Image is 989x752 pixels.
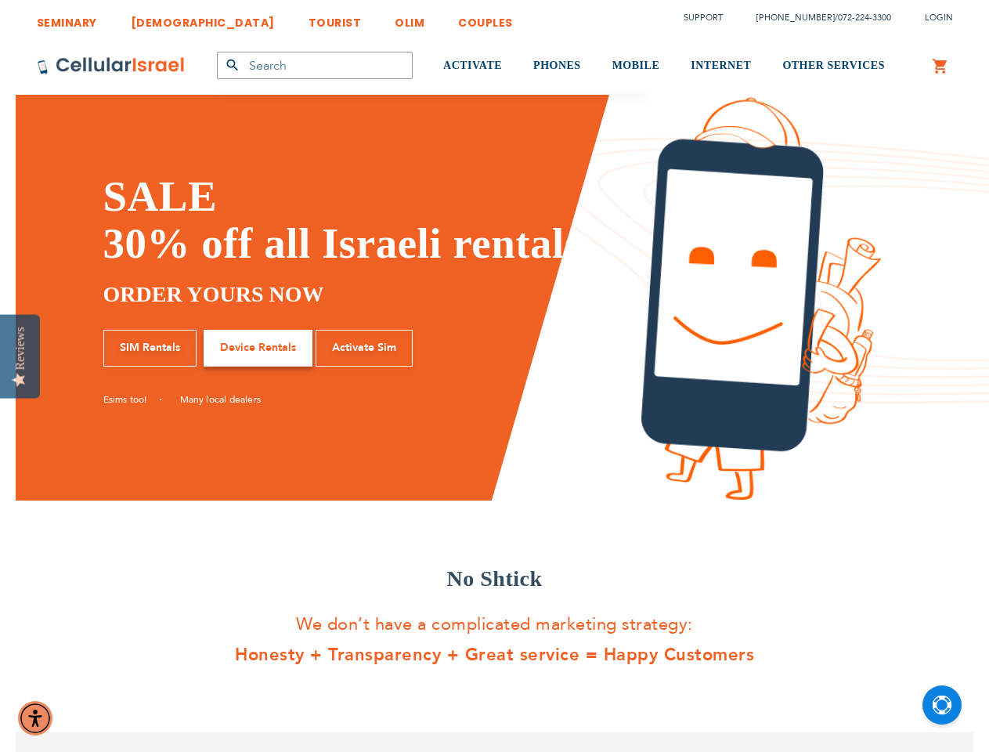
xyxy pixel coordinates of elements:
h3: No Shtick [37,563,953,595]
strong: Honesty + Transparency + Great service = Happy Customers [37,640,953,671]
a: TOURIST [309,4,362,33]
a: PHONES [533,37,581,96]
div: Accessibility Menu [18,701,52,736]
a: INTERNET [691,37,751,96]
li: / [741,6,891,29]
a: [DEMOGRAPHIC_DATA] [131,4,275,33]
span: ACTIVATE [443,60,502,71]
div: Reviews [13,327,27,370]
span: INTERNET [691,60,751,71]
a: MOBILE [612,37,660,96]
span: Login [925,12,953,23]
a: OLIM [395,4,424,33]
a: OTHER SERVICES [782,37,885,96]
p: We don’t have a complicated marketing strategy: [37,609,953,670]
a: 072-224-3300 [838,12,891,23]
input: Search [217,52,413,79]
a: Support [684,12,723,23]
img: Cellular Israel Logo [37,56,186,75]
span: PHONES [533,60,581,71]
a: SEMINARY [37,4,97,33]
span: OTHER SERVICES [782,60,885,71]
a: COUPLES [458,4,513,33]
a: ACTIVATE [443,37,502,96]
span: MOBILE [612,60,660,71]
a: [PHONE_NUMBER] [756,12,835,23]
